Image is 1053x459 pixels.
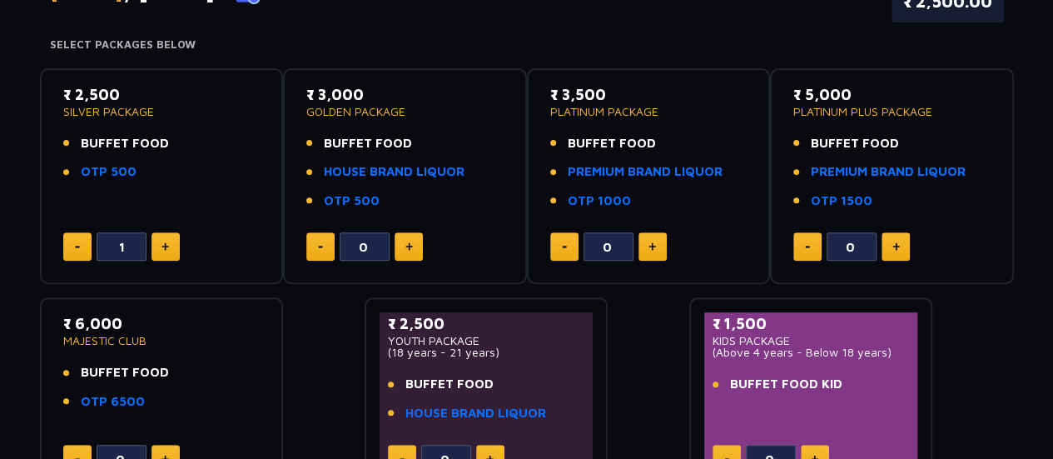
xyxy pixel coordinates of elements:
[324,162,464,182] a: HOUSE BRAND LIQUOR
[805,246,810,248] img: minus
[550,83,748,106] p: ₹ 3,500
[793,83,991,106] p: ₹ 5,000
[568,162,723,182] a: PREMIUM BRAND LIQUOR
[892,242,900,251] img: plus
[63,335,261,347] p: MAJESTIC CLUB
[388,335,585,347] p: YOUTH PACKAGE
[793,106,991,117] p: PLATINUM PLUS PACKAGE
[811,162,966,182] a: PREMIUM BRAND LIQUOR
[388,312,585,335] p: ₹ 2,500
[306,83,504,106] p: ₹ 3,000
[388,347,585,358] p: (18 years - 21 years)
[405,404,546,423] a: HOUSE BRAND LIQUOR
[63,83,261,106] p: ₹ 2,500
[63,106,261,117] p: SILVER PACKAGE
[318,246,323,248] img: minus
[405,375,494,394] span: BUFFET FOOD
[713,347,910,358] p: (Above 4 years - Below 18 years)
[50,38,1004,52] h4: Select Packages Below
[811,192,872,211] a: OTP 1500
[75,246,80,248] img: minus
[324,134,412,153] span: BUFFET FOOD
[81,363,169,382] span: BUFFET FOOD
[713,335,910,347] p: KIDS PACKAGE
[811,134,899,153] span: BUFFET FOOD
[324,192,380,211] a: OTP 500
[730,375,842,394] span: BUFFET FOOD KID
[568,192,631,211] a: OTP 1000
[568,134,656,153] span: BUFFET FOOD
[306,106,504,117] p: GOLDEN PACKAGE
[63,312,261,335] p: ₹ 6,000
[81,392,145,412] a: OTP 6500
[648,242,656,251] img: plus
[161,242,169,251] img: plus
[550,106,748,117] p: PLATINUM PACKAGE
[81,162,137,182] a: OTP 500
[81,134,169,153] span: BUFFET FOOD
[405,242,413,251] img: plus
[562,246,567,248] img: minus
[713,312,910,335] p: ₹ 1,500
